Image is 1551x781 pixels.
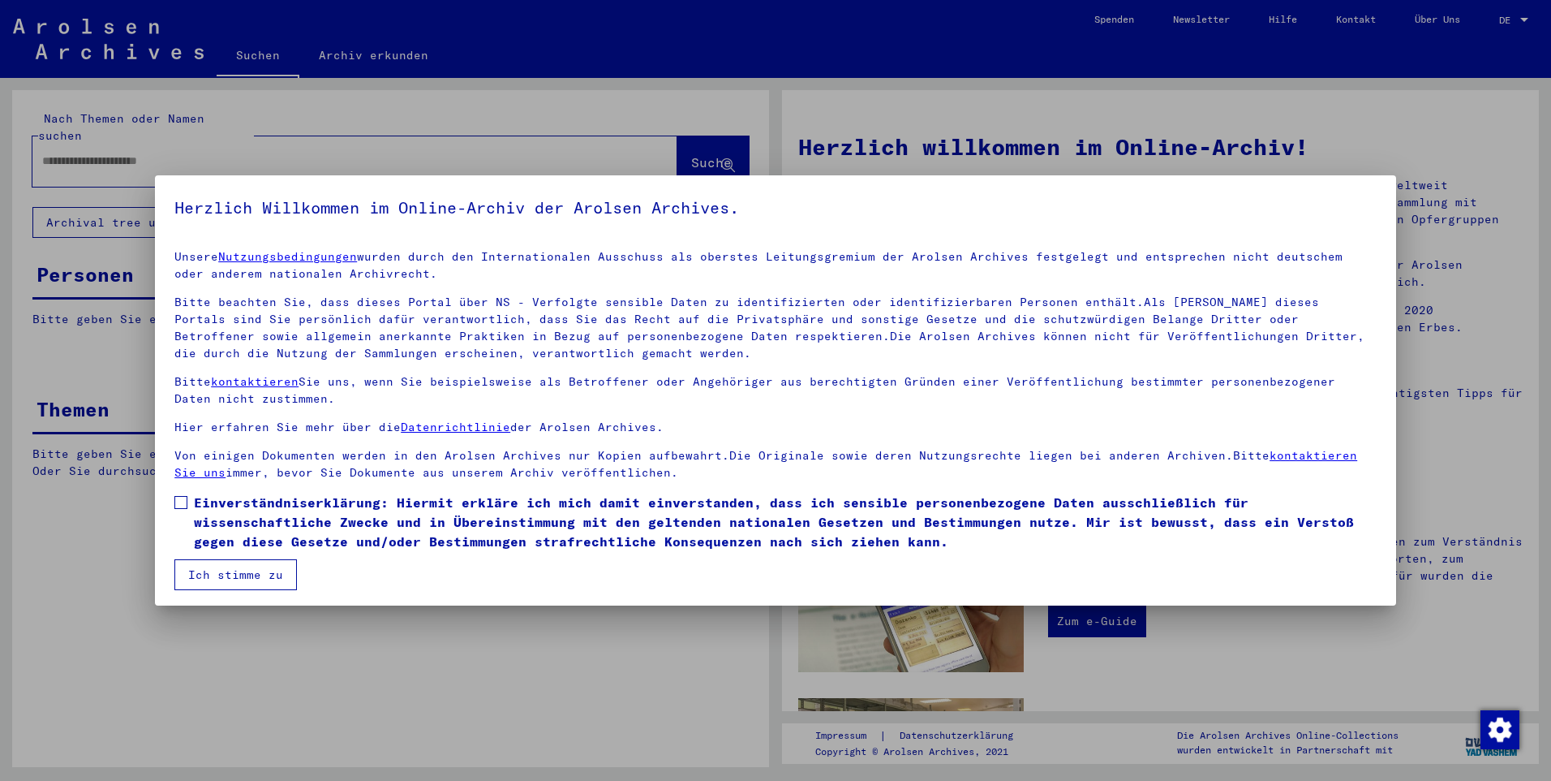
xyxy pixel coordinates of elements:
[174,195,1377,221] h5: Herzlich Willkommen im Online-Archiv der Arolsen Archives.
[401,420,510,434] a: Datenrichtlinie
[174,248,1377,283] p: Unsere wurden durch den Internationalen Ausschuss als oberstes Leitungsgremium der Arolsen Archiv...
[174,447,1377,481] p: Von einigen Dokumenten werden in den Arolsen Archives nur Kopien aufbewahrt.Die Originale sowie d...
[174,559,297,590] button: Ich stimme zu
[194,493,1377,551] span: Einverständniserklärung: Hiermit erkläre ich mich damit einverstanden, dass ich sensible personen...
[174,373,1377,408] p: Bitte Sie uns, wenn Sie beispielsweise als Betroffener oder Angehöriger aus berechtigten Gründen ...
[1480,710,1519,749] img: Zustimmung ändern
[174,419,1377,436] p: Hier erfahren Sie mehr über die der Arolsen Archives.
[174,294,1377,362] p: Bitte beachten Sie, dass dieses Portal über NS - Verfolgte sensible Daten zu identifizierten oder...
[218,249,357,264] a: Nutzungsbedingungen
[211,374,299,389] a: kontaktieren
